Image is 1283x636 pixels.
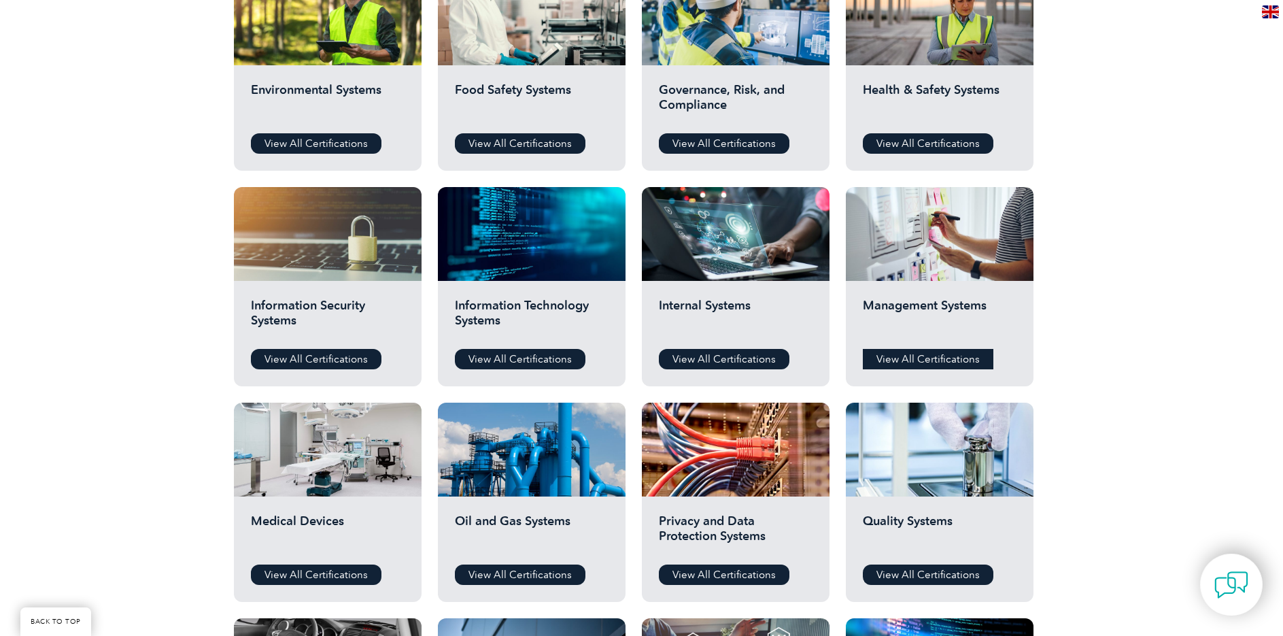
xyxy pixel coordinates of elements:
h2: Quality Systems [863,514,1016,554]
a: View All Certifications [863,349,993,369]
a: View All Certifications [659,349,789,369]
h2: Health & Safety Systems [863,82,1016,123]
h2: Privacy and Data Protection Systems [659,514,812,554]
a: View All Certifications [251,349,381,369]
h2: Oil and Gas Systems [455,514,609,554]
img: contact-chat.png [1214,568,1248,602]
h2: Medical Devices [251,514,405,554]
h2: Information Technology Systems [455,298,609,339]
a: View All Certifications [251,133,381,154]
h2: Governance, Risk, and Compliance [659,82,812,123]
h2: Food Safety Systems [455,82,609,123]
img: en [1262,5,1279,18]
h2: Information Security Systems [251,298,405,339]
a: View All Certifications [659,565,789,585]
a: View All Certifications [659,133,789,154]
a: View All Certifications [455,133,585,154]
a: View All Certifications [863,565,993,585]
a: BACK TO TOP [20,607,91,636]
a: View All Certifications [455,565,585,585]
h2: Environmental Systems [251,82,405,123]
a: View All Certifications [455,349,585,369]
h2: Management Systems [863,298,1016,339]
a: View All Certifications [251,565,381,585]
a: View All Certifications [863,133,993,154]
h2: Internal Systems [659,298,812,339]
